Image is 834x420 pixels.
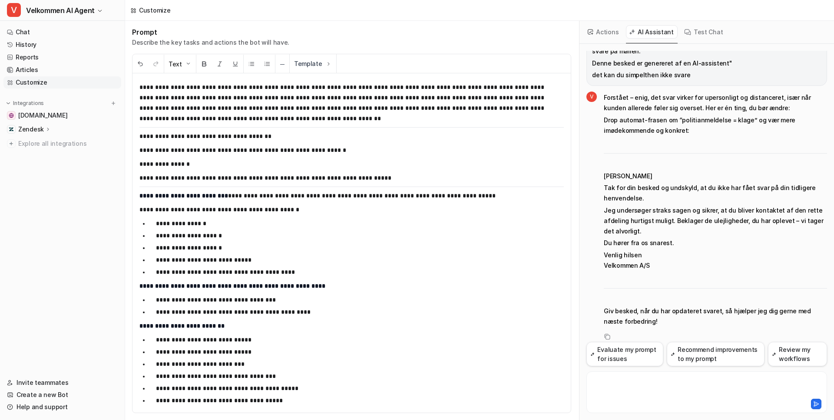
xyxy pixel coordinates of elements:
button: Unordered List [244,55,259,73]
button: Redo [148,55,164,73]
img: Template [325,60,332,67]
button: Italic [212,55,228,73]
img: Zendesk [9,127,14,132]
a: Explore all integrations [3,138,121,150]
img: Underline [232,60,239,67]
img: Dropdown Down Arrow [185,60,192,67]
p: Drop automat-frasen om “politianmeldelse = klage” og vær mere imødekommende og konkret: [604,115,827,136]
span: V [586,92,597,102]
a: velkommen.dk[DOMAIN_NAME] [3,109,121,121]
button: Template [290,54,336,73]
button: AI Assistant [626,25,678,39]
img: menu_add.svg [110,100,116,106]
button: Text [164,55,196,73]
a: History [3,39,121,51]
img: explore all integrations [7,139,16,148]
button: Ordered List [259,55,275,73]
p: [PERSON_NAME] [604,171,827,181]
img: Redo [152,60,159,67]
img: Unordered List [248,60,255,67]
span: [DOMAIN_NAME] [18,111,67,120]
p: Giv besked, når du har opdateret svaret, så hjælper jeg dig gerne med næste forbedring! [604,306,827,327]
p: Describe the key tasks and actions the bot will have. [132,38,289,47]
a: Chat [3,26,121,38]
img: Bold [201,60,208,67]
img: Italic [216,60,223,67]
img: velkommen.dk [9,113,14,118]
p: Tak for din besked og undskyld, at du ikke har fået svar på din tidligere henvendelse. [604,183,827,203]
img: Undo [137,60,144,67]
p: Forstået – enig, det svar virker for upersonligt og distanceret, især når kunden allerede føler s... [604,92,827,113]
span: V [7,3,21,17]
button: Undo [132,55,148,73]
span: Explore all integrations [18,137,118,151]
a: Invite teammates [3,377,121,389]
button: Recommend improvements to my prompt [667,342,764,366]
h1: Prompt [132,28,289,36]
button: Integrations [3,99,46,108]
img: Ordered List [264,60,271,67]
button: Evaluate my prompt for issues [586,342,663,366]
p: Zendesk [18,125,44,134]
a: Create a new Bot [3,389,121,401]
p: Venlig hilsen Velkommen A/S [604,250,827,271]
span: Velkommen AI Agent [26,4,95,16]
button: Review my workflows [768,342,827,366]
a: Customize [3,76,121,89]
a: Articles [3,64,121,76]
img: expand menu [5,100,11,106]
p: Du hører fra os snarest. [604,238,827,248]
p: det kan du simpelthen ikke svare [592,70,821,80]
p: Integrations [13,100,44,107]
div: Customize [139,6,170,15]
a: Reports [3,51,121,63]
p: Jeg undersøger straks sagen og sikrer, at du bliver kontaktet af den rette afdeling hurtigst muli... [604,205,827,236]
button: Test Chat [681,25,727,39]
button: Bold [196,55,212,73]
a: Help and support [3,401,121,413]
button: Underline [228,55,243,73]
p: Denne besked er genereret af en AI-assistent" [592,58,821,69]
button: ─ [275,55,289,73]
button: Actions [585,25,622,39]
